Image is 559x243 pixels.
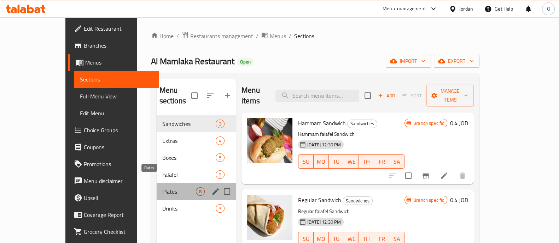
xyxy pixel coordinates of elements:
[547,5,550,13] span: Q
[434,55,479,68] button: export
[391,57,425,66] span: import
[80,75,153,84] span: Sections
[216,120,225,128] div: items
[375,90,398,101] span: Add item
[84,160,153,168] span: Promotions
[162,170,216,179] span: Falafel
[294,32,314,40] span: Sections
[237,58,254,66] div: Open
[68,156,159,172] a: Promotions
[459,5,473,13] div: Jordan
[348,120,377,128] span: Sandwiches
[440,171,448,180] a: Edit menu item
[84,194,153,202] span: Upsell
[216,171,224,178] span: 2
[298,195,341,205] span: Regular Sandwich
[162,136,216,145] span: Extras
[377,157,386,167] span: FR
[190,32,253,40] span: Restaurants management
[344,154,359,169] button: WE
[196,187,205,196] div: items
[247,195,292,240] img: Regular Sandwich
[151,31,480,41] nav: breadcrumb
[450,118,468,128] h6: 0.4 JOD
[84,227,153,236] span: Grocery Checklist
[210,186,221,197] button: edit
[157,166,236,183] div: Falafel2
[298,130,404,139] p: Hammam falafel Sandwich
[347,157,356,167] span: WE
[157,149,236,166] div: Boxes5
[157,200,236,217] div: Drinks3
[84,177,153,185] span: Menu disclaimer
[216,136,225,145] div: items
[316,157,326,167] span: MO
[196,188,204,195] span: 8
[162,204,216,213] span: Drinks
[80,92,153,101] span: Full Menu View
[68,139,159,156] a: Coupons
[216,121,224,127] span: 3
[343,196,373,205] div: Sandwiches
[410,120,447,127] span: Branch specific
[298,154,314,169] button: SU
[426,85,474,107] button: Manage items
[84,24,153,33] span: Edit Restaurant
[216,138,224,144] span: 4
[216,205,224,212] span: 3
[84,143,153,151] span: Coupons
[151,32,174,40] a: Home
[68,20,159,37] a: Edit Restaurant
[362,157,371,167] span: TH
[157,113,236,220] nav: Menu sections
[162,187,196,196] span: Plates
[377,92,396,100] span: Add
[304,141,344,148] span: [DATE] 12:30 PM
[216,153,225,162] div: items
[301,157,311,167] span: SU
[398,90,426,101] span: Select section first
[314,154,329,169] button: MO
[74,105,159,122] a: Edit Menu
[68,54,159,71] a: Menus
[392,157,402,167] span: SA
[247,118,292,163] img: Hammam Sandwich
[74,71,159,88] a: Sections
[182,31,253,41] a: Restaurants management
[84,211,153,219] span: Coverage Report
[162,120,216,128] span: Sandwiches
[383,5,426,13] div: Menu-management
[202,87,219,104] span: Sort sections
[375,90,398,101] button: Add
[389,154,404,169] button: SA
[216,170,225,179] div: items
[332,157,341,167] span: TU
[68,223,159,240] a: Grocery Checklist
[162,153,216,162] span: Boxes
[417,167,434,184] button: Branch-specific-item
[329,154,344,169] button: TU
[298,118,346,128] span: Hammam Sandwich
[68,122,159,139] a: Choice Groups
[219,87,236,104] button: Add section
[68,172,159,189] a: Menu disclaimer
[374,154,389,169] button: FR
[176,32,179,40] li: /
[256,32,258,40] li: /
[216,154,224,161] span: 5
[410,197,447,203] span: Branch specific
[85,58,153,67] span: Menus
[151,53,234,69] span: Al Mamlaka Restaurant
[74,88,159,105] a: Full Menu View
[298,207,404,216] p: Regular falafel Sandwich
[80,109,153,117] span: Edit Menu
[261,31,286,41] a: Menus
[386,55,431,68] button: import
[401,168,416,183] span: Select to update
[343,197,372,205] span: Sandwiches
[439,57,474,66] span: export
